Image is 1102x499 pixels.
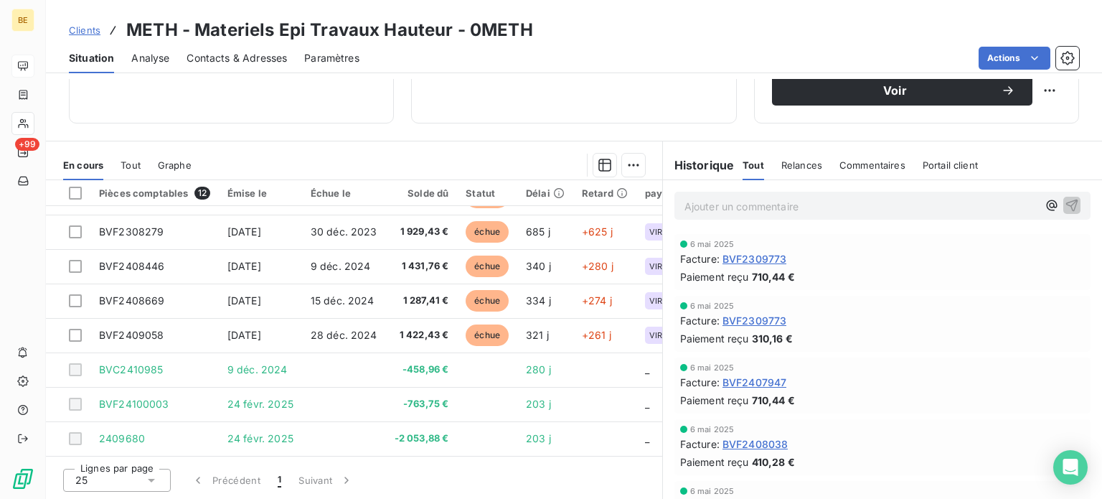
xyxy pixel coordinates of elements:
span: 710,44 € [752,269,795,284]
span: 9 déc. 2024 [227,363,288,376]
div: Délai [526,187,565,199]
span: Situation [69,51,114,65]
span: 15 déc. 2024 [311,294,375,307]
div: Échue le [311,187,377,199]
span: +274 j [582,294,612,307]
span: Paramètres [304,51,359,65]
span: _ [645,398,649,410]
span: BVF24100003 [99,398,169,410]
span: VIR [649,297,662,305]
span: BVF2408446 [99,260,165,272]
h3: METH - Materiels Epi Travaux Hauteur - 0METH [126,17,533,43]
span: 203 j [526,398,551,410]
span: _ [645,363,649,376]
span: 6 mai 2025 [690,363,735,372]
span: +99 [15,138,39,151]
span: échue [466,221,509,243]
span: Analyse [131,51,169,65]
button: Actions [979,47,1050,70]
span: 1 287,41 € [395,294,449,308]
span: 25 [75,473,88,488]
h6: Historique [663,157,735,174]
span: 28 déc. 2024 [311,329,377,341]
span: 334 j [526,294,551,307]
span: BVF2408038 [722,437,788,452]
span: VIR [649,331,662,340]
span: -763,75 € [395,397,449,411]
span: Portail client [923,159,978,171]
span: BVF2308279 [99,225,164,238]
span: 12 [194,187,210,200]
span: 30 déc. 2023 [311,225,377,238]
span: 280 j [526,363,551,376]
span: +280 j [582,260,613,272]
span: -458,96 € [395,363,449,377]
span: échue [466,290,509,312]
span: BVC2410985 [99,363,164,376]
span: +625 j [582,225,613,238]
span: Paiement reçu [680,393,749,408]
span: 340 j [526,260,551,272]
span: Voir [789,85,1001,96]
span: +261 j [582,329,611,341]
span: [DATE] [227,294,261,307]
a: Clients [69,23,100,37]
span: 1 [278,473,281,488]
span: 6 mai 2025 [690,302,735,310]
span: Paiement reçu [680,269,749,284]
div: paymentTypeCode [645,187,735,199]
span: Commentaires [839,159,905,171]
span: Contacts & Adresses [187,51,287,65]
span: Tout [121,159,141,171]
span: VIR [649,262,662,271]
span: 1 422,43 € [395,328,449,342]
span: Paiement reçu [680,331,749,346]
span: 6 mai 2025 [690,240,735,248]
div: Statut [466,187,509,199]
span: 2409680 [99,432,145,444]
span: Relances [781,159,822,171]
span: -2 053,88 € [395,432,449,446]
span: [DATE] [227,329,261,341]
span: Facture : [680,313,720,328]
button: 1 [269,465,290,495]
span: 6 mai 2025 [690,487,735,495]
span: Paiement reçu [680,454,749,470]
button: Suivant [290,465,362,495]
span: 710,44 € [752,393,795,408]
span: 24 févr. 2025 [227,398,293,410]
span: En cours [63,159,103,171]
span: 1 929,43 € [395,225,449,239]
div: Pièces comptables [99,187,210,200]
span: 6 mai 2025 [690,425,735,434]
span: 9 déc. 2024 [311,260,371,272]
button: Précédent [182,465,269,495]
div: Open Intercom Messenger [1053,450,1088,485]
span: 685 j [526,225,550,238]
div: Émise le [227,187,293,199]
span: Facture : [680,437,720,452]
span: 1 431,76 € [395,259,449,274]
button: Voir [772,75,1032,106]
span: échue [466,256,509,277]
span: BVF2408669 [99,294,165,307]
span: _ [645,432,649,444]
span: Tout [743,159,764,171]
span: Clients [69,24,100,36]
span: 410,28 € [752,454,795,470]
span: Facture : [680,251,720,266]
img: Logo LeanPay [11,467,34,490]
span: Graphe [158,159,192,171]
span: BVF2407947 [722,375,787,390]
span: 203 j [526,432,551,444]
div: BE [11,9,34,32]
span: [DATE] [227,260,261,272]
span: BVF2409058 [99,329,164,341]
div: Solde dû [395,187,449,199]
span: échue [466,325,509,346]
span: Facture : [680,375,720,390]
span: VIR [649,228,662,236]
div: Retard [582,187,628,199]
span: 310,16 € [752,331,793,346]
span: 321 j [526,329,549,341]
